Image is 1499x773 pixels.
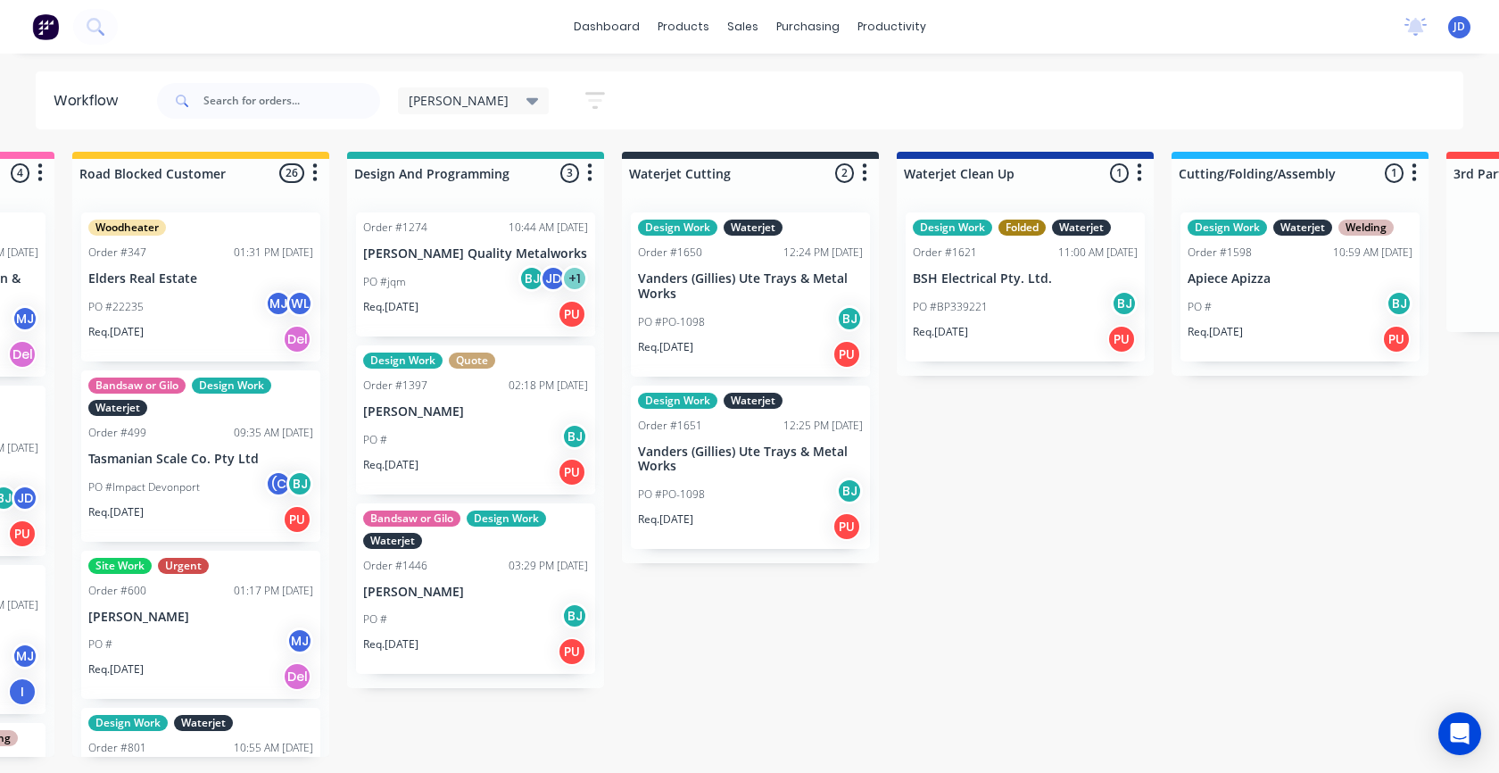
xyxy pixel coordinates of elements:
[1107,325,1136,353] div: PU
[558,458,586,486] div: PU
[283,325,311,353] div: Del
[363,511,460,527] div: Bandsaw or Gilo
[192,378,271,394] div: Design Work
[8,519,37,548] div: PU
[363,404,588,420] p: [PERSON_NAME]
[88,299,144,315] p: PO #22235
[363,220,427,236] div: Order #1274
[649,13,718,40] div: products
[509,378,588,394] div: 02:18 PM [DATE]
[913,299,988,315] p: PO #BP339221
[203,83,380,119] input: Search for orders...
[363,457,418,473] p: Req. [DATE]
[8,340,37,369] div: Del
[363,299,418,315] p: Req. [DATE]
[88,245,146,261] div: Order #347
[363,353,443,369] div: Design Work
[356,345,595,495] div: Design WorkQuoteOrder #139702:18 PM [DATE][PERSON_NAME]PO #BJReq.[DATE]PU
[286,290,313,317] div: WL
[409,91,509,110] span: [PERSON_NAME]
[12,305,38,332] div: MJ
[286,470,313,497] div: BJ
[638,418,702,434] div: Order #1651
[265,470,292,497] div: (C
[832,340,861,369] div: PU
[88,558,152,574] div: Site Work
[718,13,767,40] div: sales
[234,740,313,756] div: 10:55 AM [DATE]
[363,558,427,574] div: Order #1446
[1333,245,1412,261] div: 10:59 AM [DATE]
[88,452,313,467] p: Tasmanian Scale Co. Pty Ltd
[88,504,144,520] p: Req. [DATE]
[783,245,863,261] div: 12:24 PM [DATE]
[1438,712,1481,755] div: Open Intercom Messenger
[509,220,588,236] div: 10:44 AM [DATE]
[638,245,702,261] div: Order #1650
[88,400,147,416] div: Waterjet
[767,13,849,40] div: purchasing
[363,246,588,262] p: [PERSON_NAME] Quality Metalworks
[832,512,861,541] div: PU
[540,265,567,292] div: JD
[12,643,38,669] div: MJ
[1382,325,1411,353] div: PU
[356,503,595,675] div: Bandsaw or GiloDesign WorkWaterjetOrder #144603:29 PM [DATE][PERSON_NAME]PO #BJReq.[DATE]PU
[363,378,427,394] div: Order #1397
[363,585,588,600] p: [PERSON_NAME]
[54,90,127,112] div: Workflow
[1188,220,1267,236] div: Design Work
[234,425,313,441] div: 09:35 AM [DATE]
[561,423,588,450] div: BJ
[1052,220,1111,236] div: Waterjet
[561,603,588,629] div: BJ
[363,611,387,628] p: PO #
[561,265,588,292] div: + 1
[724,220,783,236] div: Waterjet
[88,425,146,441] div: Order #499
[638,445,863,475] p: Vanders (Gillies) Ute Trays & Metal Works
[998,220,1046,236] div: Folded
[286,628,313,654] div: MJ
[32,13,59,40] img: Factory
[88,220,166,236] div: Woodheater
[565,13,649,40] a: dashboard
[638,220,717,236] div: Design Work
[836,478,863,504] div: BJ
[558,637,586,666] div: PU
[1188,245,1252,261] div: Order #1598
[88,636,112,652] p: PO #
[1453,19,1465,35] span: JD
[638,314,705,330] p: PO #PO-1098
[363,432,387,448] p: PO #
[724,393,783,409] div: Waterjet
[518,265,545,292] div: BJ
[88,324,144,340] p: Req. [DATE]
[1338,220,1394,236] div: Welding
[913,271,1138,287] p: BSH Electrical Pty. Ltd.
[1188,271,1412,287] p: Apiece Apizza
[88,479,200,495] p: PO #Impact Devonport
[913,220,992,236] div: Design Work
[906,212,1145,362] div: Design WorkFoldedWaterjetOrder #162111:00 AM [DATE]BSH Electrical Pty. Ltd.PO #BP339221BJReq.[DAT...
[88,378,186,394] div: Bandsaw or Gilo
[638,486,705,503] p: PO #PO-1098
[509,558,588,574] div: 03:29 PM [DATE]
[631,386,870,550] div: Design WorkWaterjetOrder #165112:25 PM [DATE]Vanders (Gillies) Ute Trays & Metal WorksPO #PO-1098...
[836,305,863,332] div: BJ
[449,353,495,369] div: Quote
[234,583,313,599] div: 01:17 PM [DATE]
[12,485,38,511] div: JD
[1386,290,1412,317] div: BJ
[849,13,935,40] div: productivity
[1188,299,1212,315] p: PO #
[234,245,313,261] div: 01:31 PM [DATE]
[88,610,313,625] p: [PERSON_NAME]
[1273,220,1332,236] div: Waterjet
[783,418,863,434] div: 12:25 PM [DATE]
[8,677,37,706] div: I
[913,245,977,261] div: Order #1621
[638,339,693,355] p: Req. [DATE]
[174,715,233,731] div: Waterjet
[265,290,292,317] div: MJ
